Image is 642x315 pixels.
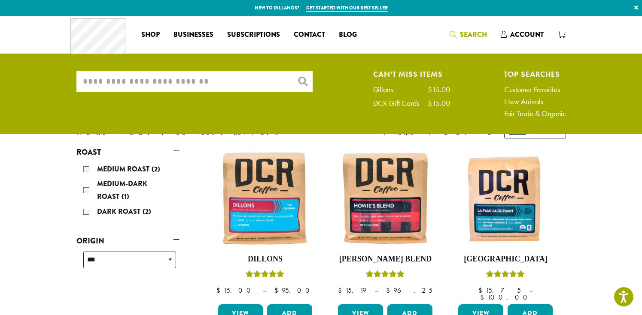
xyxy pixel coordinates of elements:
[76,234,180,248] a: Origin
[428,86,450,93] div: $15.00
[480,293,531,302] bdi: 100.00
[386,286,393,295] span: $
[504,71,566,77] h4: Top Searches
[274,286,313,295] bdi: 95.00
[122,192,129,201] span: (1)
[274,286,282,295] span: $
[76,159,180,223] div: Roast
[216,286,255,295] bdi: 15.00
[373,86,402,93] div: Dillons
[97,179,147,201] span: Medium-Dark Roast
[478,286,521,295] bdi: 15.75
[443,27,494,42] a: Search
[152,164,160,174] span: (2)
[456,149,555,248] img: DCR-La-Familia-Guzman-Coffee-Bag-300x300.png
[428,99,450,107] div: $15.00
[339,30,357,40] span: Blog
[246,269,284,282] div: Rated 5.00 out of 5
[97,207,143,216] span: Dark Roast
[486,269,525,282] div: Rated 4.83 out of 5
[141,30,160,40] span: Shop
[97,164,152,174] span: Medium Roast
[456,255,555,264] h4: [GEOGRAPHIC_DATA]
[294,30,325,40] span: Contact
[529,286,532,295] span: –
[216,149,315,301] a: DillonsRated 5.00 out of 5
[504,86,566,93] a: Customer Favorites
[306,4,388,12] a: Get started with our best seller
[216,255,315,264] h4: Dillons
[338,286,345,295] span: $
[173,30,213,40] span: Businesses
[373,99,428,107] div: DCR Gift Cards
[504,110,566,117] a: Fair Trade & Organic
[504,98,566,105] a: New Arrivals
[480,293,487,302] span: $
[134,28,167,42] a: Shop
[510,30,544,39] span: Account
[366,269,405,282] div: Rated 4.67 out of 5
[336,149,435,301] a: [PERSON_NAME] BlendRated 4.67 out of 5
[263,286,266,295] span: –
[478,286,486,295] span: $
[227,30,280,40] span: Subscriptions
[76,145,180,159] a: Roast
[336,255,435,264] h4: [PERSON_NAME] Blend
[373,71,450,77] h4: Can't Miss Items
[143,207,151,216] span: (2)
[76,248,180,279] div: Origin
[216,149,314,248] img: Dillons-12oz-300x300.jpg
[386,286,432,295] bdi: 96.25
[374,286,378,295] span: –
[336,149,435,248] img: Howies-Blend-12oz-300x300.jpg
[338,286,366,295] bdi: 15.19
[216,286,224,295] span: $
[456,149,555,301] a: [GEOGRAPHIC_DATA]Rated 4.83 out of 5
[460,30,487,39] span: Search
